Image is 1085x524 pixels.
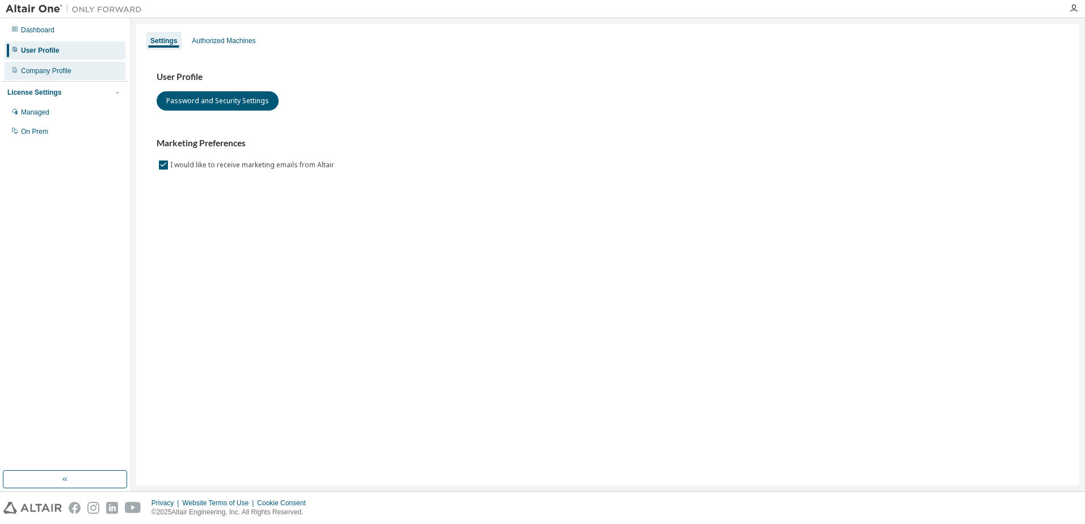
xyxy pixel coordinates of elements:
img: youtube.svg [125,502,141,514]
img: altair_logo.svg [3,502,62,514]
p: © 2025 Altair Engineering, Inc. All Rights Reserved. [152,508,313,517]
div: On Prem [21,127,48,136]
div: Company Profile [21,66,72,75]
div: Privacy [152,498,182,508]
div: User Profile [21,46,59,55]
img: facebook.svg [69,502,81,514]
div: Authorized Machines [192,36,255,45]
div: Cookie Consent [257,498,312,508]
img: linkedin.svg [106,502,118,514]
div: Website Terms of Use [182,498,257,508]
div: Dashboard [21,26,54,35]
h3: Marketing Preferences [157,138,1059,149]
h3: User Profile [157,71,1059,83]
button: Password and Security Settings [157,91,279,111]
img: Altair One [6,3,148,15]
img: instagram.svg [87,502,99,514]
div: Managed [21,108,49,117]
label: I would like to receive marketing emails from Altair [170,158,337,172]
div: Settings [150,36,177,45]
div: License Settings [7,88,61,97]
